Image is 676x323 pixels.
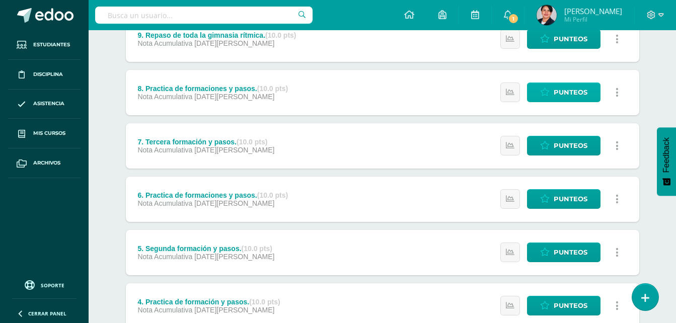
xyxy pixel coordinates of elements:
span: Punteos [554,243,587,262]
span: Nota Acumulativa [137,306,192,314]
span: Soporte [41,282,64,289]
a: Punteos [527,136,600,155]
span: Punteos [554,296,587,315]
span: Nota Acumulativa [137,199,192,207]
div: 9. Repaso de toda la gimnasia rítmica. [137,31,296,39]
span: Asistencia [33,100,64,108]
div: 5. Segunda formación y pasos. [137,245,274,253]
span: [DATE][PERSON_NAME] [194,146,274,154]
span: Punteos [554,136,587,155]
button: Feedback - Mostrar encuesta [657,127,676,196]
div: 4. Practica de formación y pasos. [137,298,280,306]
a: Soporte [12,278,77,291]
img: 3217bf023867309e5ca14012f13f6a8c.png [537,5,557,25]
span: [DATE][PERSON_NAME] [194,199,274,207]
span: Nota Acumulativa [137,39,192,47]
a: Asistencia [8,90,81,119]
a: Punteos [527,29,600,49]
span: [DATE][PERSON_NAME] [194,253,274,261]
a: Punteos [527,296,600,315]
span: Archivos [33,159,60,167]
span: Punteos [554,30,587,48]
span: Feedback [662,137,671,173]
a: Archivos [8,148,81,178]
div: 8. Practica de formaciones y pasos. [137,85,288,93]
span: [DATE][PERSON_NAME] [194,93,274,101]
span: [DATE][PERSON_NAME] [194,39,274,47]
div: 6. Practica de formaciones y pasos. [137,191,288,199]
a: Estudiantes [8,30,81,60]
strong: (10.0 pts) [265,31,296,39]
span: Mis cursos [33,129,65,137]
span: 1 [508,13,519,24]
input: Busca un usuario... [95,7,313,24]
span: Nota Acumulativa [137,253,192,261]
span: Nota Acumulativa [137,146,192,154]
span: Nota Acumulativa [137,93,192,101]
span: Punteos [554,83,587,102]
strong: (10.0 pts) [237,138,267,146]
a: Punteos [527,243,600,262]
strong: (10.0 pts) [257,191,288,199]
span: Punteos [554,190,587,208]
a: Punteos [527,83,600,102]
span: [DATE][PERSON_NAME] [194,306,274,314]
strong: (10.0 pts) [257,85,288,93]
span: Disciplina [33,70,63,78]
strong: (10.0 pts) [249,298,280,306]
span: Cerrar panel [28,310,66,317]
span: Mi Perfil [564,15,622,24]
span: [PERSON_NAME] [564,6,622,16]
a: Punteos [527,189,600,209]
a: Disciplina [8,60,81,90]
span: Estudiantes [33,41,70,49]
div: 7. Tercera formación y pasos. [137,138,274,146]
strong: (10.0 pts) [242,245,272,253]
a: Mis cursos [8,119,81,148]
